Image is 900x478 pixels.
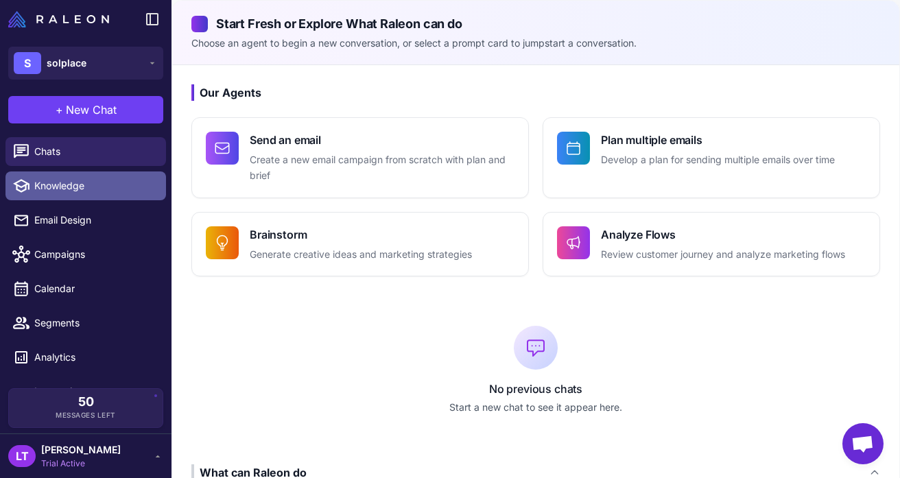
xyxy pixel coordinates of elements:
span: [PERSON_NAME] [41,442,121,457]
p: Generate creative ideas and marketing strategies [250,247,472,263]
button: Send an emailCreate a new email campaign from scratch with plan and brief [191,117,529,198]
h4: Plan multiple emails [601,132,835,148]
h4: Analyze Flows [601,226,845,243]
span: 50 [78,396,94,408]
h4: Send an email [250,132,514,148]
span: Integrations [34,384,155,399]
button: BrainstormGenerate creative ideas and marketing strategies [191,212,529,277]
span: solplace [47,56,86,71]
span: Segments [34,315,155,331]
span: Calendar [34,281,155,296]
a: Segments [5,309,166,337]
div: S [14,52,41,74]
button: Ssolplace [8,47,163,80]
span: Messages Left [56,410,116,420]
a: Analytics [5,343,166,372]
a: Campaigns [5,240,166,269]
a: Knowledge [5,171,166,200]
p: Start a new chat to see it appear here. [191,400,880,415]
p: Review customer journey and analyze marketing flows [601,247,845,263]
a: Calendar [5,274,166,303]
button: +New Chat [8,96,163,123]
img: Raleon Logo [8,11,109,27]
a: Chats [5,137,166,166]
span: Chats [34,144,155,159]
p: No previous chats [191,381,880,397]
span: Campaigns [34,247,155,262]
span: Knowledge [34,178,155,193]
p: Develop a plan for sending multiple emails over time [601,152,835,168]
p: Choose an agent to begin a new conversation, or select a prompt card to jumpstart a conversation. [191,36,880,51]
a: Integrations [5,377,166,406]
p: Create a new email campaign from scratch with plan and brief [250,152,514,184]
h3: Our Agents [191,84,880,101]
span: Email Design [34,213,155,228]
div: Open chat [842,423,884,464]
span: Trial Active [41,457,121,470]
h2: Start Fresh or Explore What Raleon can do [191,14,880,33]
button: Analyze FlowsReview customer journey and analyze marketing flows [543,212,880,277]
a: Raleon Logo [8,11,115,27]
h4: Brainstorm [250,226,472,243]
button: Plan multiple emailsDevelop a plan for sending multiple emails over time [543,117,880,198]
span: New Chat [66,101,117,118]
span: + [56,101,63,118]
div: LT [8,445,36,467]
a: Email Design [5,206,166,235]
span: Analytics [34,350,155,365]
